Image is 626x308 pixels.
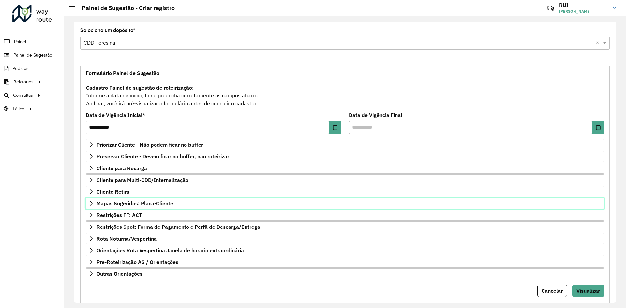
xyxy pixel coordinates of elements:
[97,142,203,147] span: Priorizar Cliente - Não podem ficar no buffer
[592,121,604,134] button: Choose Date
[97,213,142,218] span: Restrições FF: ACT
[559,2,608,8] h3: RUI
[86,139,604,150] a: Priorizar Cliente - Não podem ficar no buffer
[97,201,173,206] span: Mapas Sugeridos: Placa-Cliente
[86,210,604,221] a: Restrições FF: ACT
[86,233,604,244] a: Rota Noturna/Vespertina
[80,26,135,34] label: Selecione um depósito
[542,287,563,294] span: Cancelar
[86,151,604,162] a: Preservar Cliente - Devem ficar no buffer, não roteirizar
[12,105,24,112] span: Tático
[97,224,260,229] span: Restrições Spot: Forma de Pagamento e Perfil de Descarga/Entrega
[97,259,178,265] span: Pre-Roteirização AS / Orientações
[97,271,142,276] span: Outras Orientações
[86,268,604,279] a: Outras Orientações
[97,166,147,171] span: Cliente para Recarga
[86,198,604,209] a: Mapas Sugeridos: Placa-Cliente
[559,8,608,14] span: [PERSON_NAME]
[86,186,604,197] a: Cliente Retira
[86,245,604,256] a: Orientações Rota Vespertina Janela de horário extraordinária
[97,189,129,194] span: Cliente Retira
[537,285,567,297] button: Cancelar
[97,154,229,159] span: Preservar Cliente - Devem ficar no buffer, não roteirizar
[349,111,402,119] label: Data de Vigência Final
[86,174,604,185] a: Cliente para Multi-CDD/Internalização
[86,163,604,174] a: Cliente para Recarga
[329,121,341,134] button: Choose Date
[596,39,602,47] span: Clear all
[97,248,244,253] span: Orientações Rota Vespertina Janela de horário extraordinária
[86,83,604,108] div: Informe a data de inicio, fim e preencha corretamente os campos abaixo. Ao final, você irá pré-vi...
[86,221,604,232] a: Restrições Spot: Forma de Pagamento e Perfil de Descarga/Entrega
[86,70,159,76] span: Formulário Painel de Sugestão
[576,287,600,294] span: Visualizar
[544,1,558,15] a: Contato Rápido
[97,177,188,183] span: Cliente para Multi-CDD/Internalização
[86,111,145,119] label: Data de Vigência Inicial
[86,84,194,91] strong: Cadastro Painel de sugestão de roteirização:
[13,92,33,99] span: Consultas
[572,285,604,297] button: Visualizar
[97,236,157,241] span: Rota Noturna/Vespertina
[12,65,29,72] span: Pedidos
[13,52,52,59] span: Painel de Sugestão
[86,257,604,268] a: Pre-Roteirização AS / Orientações
[14,38,26,45] span: Painel
[75,5,175,12] h2: Painel de Sugestão - Criar registro
[13,79,34,85] span: Relatórios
